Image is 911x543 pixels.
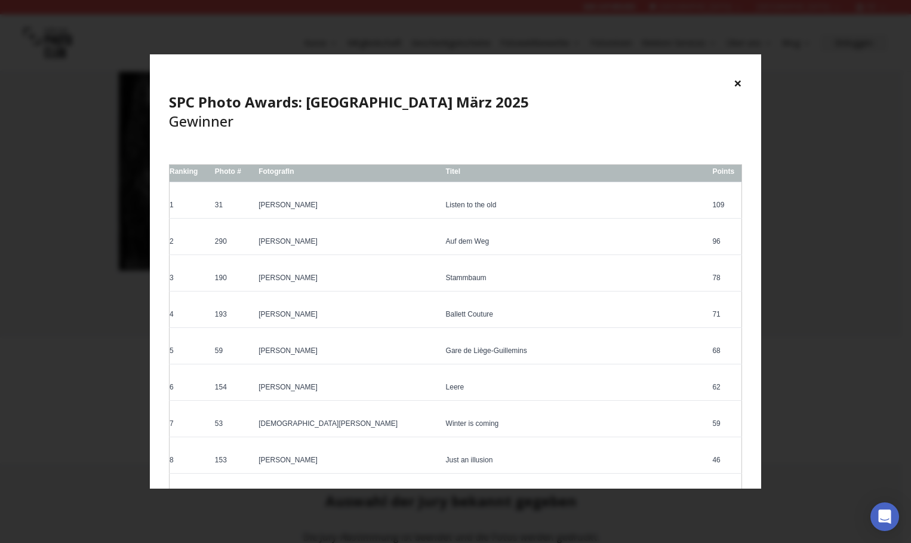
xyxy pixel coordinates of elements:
[254,450,441,474] td: [PERSON_NAME]
[442,195,709,219] td: Listen to the old
[170,304,211,328] td: 4
[211,304,254,328] td: 193
[170,377,211,401] td: 6
[254,486,441,510] td: [PERSON_NAME]
[442,413,709,437] td: Winter is coming
[442,450,709,474] td: Just an illusion
[169,93,742,131] h4: Gewinner
[709,268,742,292] td: 78
[442,268,709,292] td: Stammbaum
[254,304,441,328] td: [PERSON_NAME]
[709,195,742,219] td: 109
[734,73,742,93] button: ×
[211,164,254,182] th: Photo #
[709,450,742,474] td: 46
[170,195,211,219] td: 1
[709,486,742,510] td: 45
[709,304,742,328] td: 71
[709,340,742,364] td: 68
[211,268,254,292] td: 190
[442,304,709,328] td: Ballett Couture
[211,413,254,437] td: 53
[254,340,441,364] td: [PERSON_NAME]
[442,164,709,182] th: Titel
[870,502,899,531] div: Open Intercom Messenger
[442,340,709,364] td: Gare de Liège-Guillemins
[211,377,254,401] td: 154
[211,340,254,364] td: 59
[211,450,254,474] td: 153
[254,268,441,292] td: [PERSON_NAME]
[170,268,211,292] td: 3
[170,231,211,255] td: 2
[254,195,441,219] td: [PERSON_NAME]
[254,231,441,255] td: [PERSON_NAME]
[709,164,742,182] th: Points
[211,486,254,510] td: 218
[170,450,211,474] td: 8
[211,231,254,255] td: 290
[254,413,441,437] td: [DEMOGRAPHIC_DATA][PERSON_NAME]
[254,164,441,182] th: FotografIn
[170,164,211,182] th: Ranking
[442,377,709,401] td: Leere
[709,231,742,255] td: 96
[169,92,529,112] b: SPC Photo Awards: [GEOGRAPHIC_DATA] März 2025
[254,377,441,401] td: [PERSON_NAME]
[170,413,211,437] td: 7
[170,486,211,510] td: 9
[170,340,211,364] td: 5
[709,377,742,401] td: 62
[442,231,709,255] td: Auf dem Weg
[442,486,709,510] td: Snow and Lights
[709,413,742,437] td: 59
[211,195,254,219] td: 31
